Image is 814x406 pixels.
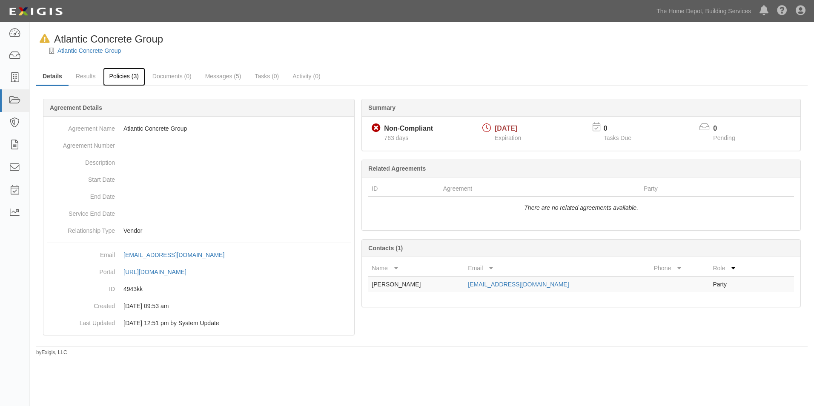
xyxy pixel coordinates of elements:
a: The Home Depot, Building Services [652,3,755,20]
dt: Service End Date [47,205,115,218]
th: Email [464,260,650,276]
dt: Start Date [47,171,115,184]
a: Messages (5) [199,68,248,85]
a: Exigis, LLC [42,349,67,355]
b: Summary [368,104,396,111]
b: Related Agreements [368,165,426,172]
i: There are no related agreements available. [524,204,638,211]
span: Pending [713,134,735,141]
dt: Relationship Type [47,222,115,235]
div: Non-Compliant [384,124,433,134]
dt: Agreement Number [47,137,115,150]
a: Details [36,68,69,86]
th: Name [368,260,464,276]
th: Phone [651,260,710,276]
dd: [DATE] 09:53 am [47,297,351,315]
span: Expiration [495,134,521,141]
th: Role [709,260,760,276]
a: Results [69,68,102,85]
a: [EMAIL_ADDRESS][DOMAIN_NAME] [468,281,569,288]
td: Party [709,276,760,292]
th: ID [368,181,439,197]
dt: Last Updated [47,315,115,327]
span: Atlantic Concrete Group [54,33,163,45]
dd: 4943kk [47,280,351,297]
i: In Default since 09/28/2023 [40,34,50,43]
dt: Agreement Name [47,120,115,133]
a: Policies (3) [103,68,145,86]
i: Non-Compliant [372,124,381,133]
small: by [36,349,67,356]
i: Help Center - Complianz [777,6,787,16]
a: Activity (0) [286,68,327,85]
span: [DATE] [495,125,517,132]
dt: Portal [47,263,115,276]
dd: [DATE] 12:51 pm by System Update [47,315,351,332]
dd: Vendor [47,222,351,239]
dt: Description [47,154,115,167]
b: Agreement Details [50,104,102,111]
span: Tasks Due [604,134,631,141]
a: [EMAIL_ADDRESS][DOMAIN_NAME] [123,252,234,258]
dt: Email [47,246,115,259]
a: Atlantic Concrete Group [57,47,121,54]
div: [EMAIL_ADDRESS][DOMAIN_NAME] [123,251,224,259]
div: Atlantic Concrete Group [36,32,163,46]
td: [PERSON_NAME] [368,276,464,292]
dt: ID [47,280,115,293]
dd: Atlantic Concrete Group [47,120,351,137]
span: Since 08/18/2023 [384,134,408,141]
th: Agreement [440,181,640,197]
dt: Created [47,297,115,310]
img: logo-5460c22ac91f19d4615b14bd174203de0afe785f0fc80cf4dbbc73dc1793850b.png [6,4,65,19]
a: Tasks (0) [248,68,285,85]
th: Party [640,181,756,197]
p: 0 [713,124,745,134]
dt: End Date [47,188,115,201]
a: [URL][DOMAIN_NAME] [123,269,196,275]
b: Contacts (1) [368,245,403,252]
a: Documents (0) [146,68,198,85]
p: 0 [604,124,642,134]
